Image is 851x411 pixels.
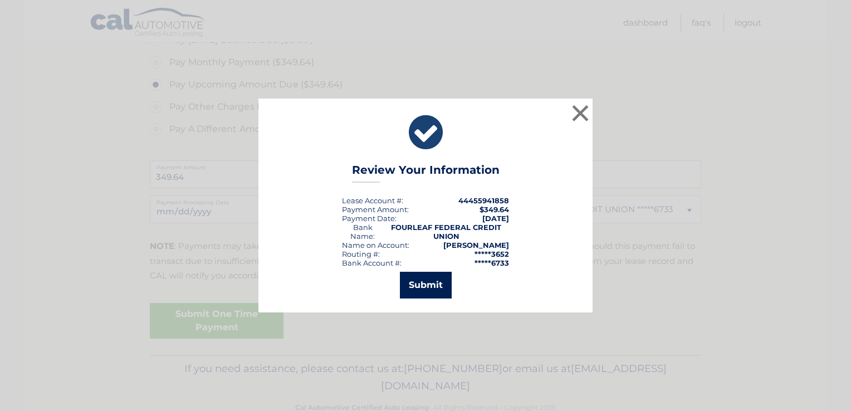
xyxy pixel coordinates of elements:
span: $349.64 [480,205,509,214]
button: × [569,102,591,124]
h3: Review Your Information [352,163,500,183]
strong: FOURLEAF FEDERAL CREDIT UNION [391,223,501,241]
button: Submit [400,272,452,299]
strong: 44455941858 [458,196,509,205]
div: Payment Amount: [342,205,409,214]
div: Lease Account #: [342,196,403,205]
div: Bank Account #: [342,258,402,267]
span: Payment Date [342,214,395,223]
span: [DATE] [482,214,509,223]
div: Routing #: [342,249,380,258]
strong: [PERSON_NAME] [443,241,509,249]
div: : [342,214,397,223]
div: Name on Account: [342,241,409,249]
div: Bank Name: [342,223,383,241]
